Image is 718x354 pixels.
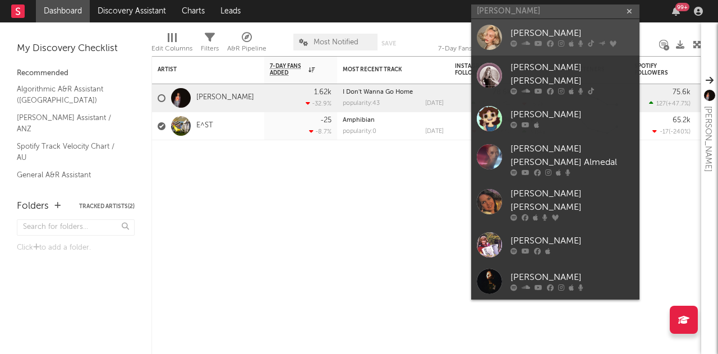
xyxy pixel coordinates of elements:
div: popularity: 0 [343,128,376,135]
div: Filters [201,42,219,56]
div: ( ) [649,100,691,107]
a: [PERSON_NAME] [196,93,254,103]
a: I Don't Wanna Go Home [343,89,413,95]
div: A&R Pipeline [227,42,266,56]
a: [PERSON_NAME] [471,19,639,56]
a: Spotify Track Velocity Chart / AU [17,140,123,163]
div: -8.7 % [309,128,332,135]
a: General A&R Assistant ([GEOGRAPHIC_DATA]) [17,169,123,192]
div: Artist [158,66,242,73]
div: [PERSON_NAME] [510,27,634,40]
div: Edit Columns [151,42,192,56]
a: [PERSON_NAME] [471,263,639,300]
a: [PERSON_NAME] [PERSON_NAME] [471,56,639,100]
div: [PERSON_NAME] [510,108,634,122]
span: Most Notified [314,39,358,46]
span: -240 % [670,129,689,135]
div: 75.6k [673,89,691,96]
div: My Discovery Checklist [17,42,135,56]
div: Spotify Followers [634,63,674,76]
div: A&R Pipeline [227,28,266,61]
span: 127 [656,101,666,107]
button: Save [381,40,396,47]
div: [PERSON_NAME] [PERSON_NAME] [510,187,634,214]
div: [PERSON_NAME] [701,106,715,172]
a: [PERSON_NAME] [PERSON_NAME] Almedal [471,137,639,182]
a: E^ST [196,121,213,131]
div: Edit Columns [151,28,192,61]
button: Tracked Artists(2) [79,204,135,209]
div: Click to add a folder. [17,241,135,255]
div: Recommended [17,67,135,80]
div: I Don't Wanna Go Home [343,89,444,95]
input: Search for artists [471,4,639,19]
a: Algorithmic A&R Assistant ([GEOGRAPHIC_DATA]) [17,83,123,106]
div: Amphibian [343,117,444,123]
span: +47.7 % [668,101,689,107]
div: Instagram Followers [455,63,494,76]
span: -17 [660,129,669,135]
div: [DATE] [425,100,444,107]
a: [PERSON_NAME] [471,100,639,137]
input: Search for folders... [17,219,135,236]
div: [PERSON_NAME] [PERSON_NAME] Almedal [510,142,634,169]
div: [PERSON_NAME] [510,235,634,248]
div: 7-Day Fans Added (7-Day Fans Added) [438,28,522,61]
div: -25 [320,117,332,124]
div: Filters [201,28,219,61]
div: popularity: 43 [343,100,380,107]
div: 1.62k [314,89,332,96]
div: Folders [17,200,49,213]
div: ( ) [652,128,691,135]
a: [PERSON_NAME] [PERSON_NAME] [471,182,639,227]
a: [PERSON_NAME] Assistant / ANZ [17,112,123,135]
div: [DATE] [425,128,444,135]
a: [PERSON_NAME] [471,227,639,263]
div: 65.2k [673,117,691,124]
div: [PERSON_NAME] [PERSON_NAME] [510,61,634,88]
div: -32.9 % [306,100,332,107]
a: Amphibian [343,117,375,123]
div: Most Recent Track [343,66,427,73]
span: 7-Day Fans Added [270,63,306,76]
button: 99+ [672,7,680,16]
div: [PERSON_NAME] [510,271,634,284]
div: 99 + [675,3,689,11]
div: 7-Day Fans Added (7-Day Fans Added) [438,42,522,56]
